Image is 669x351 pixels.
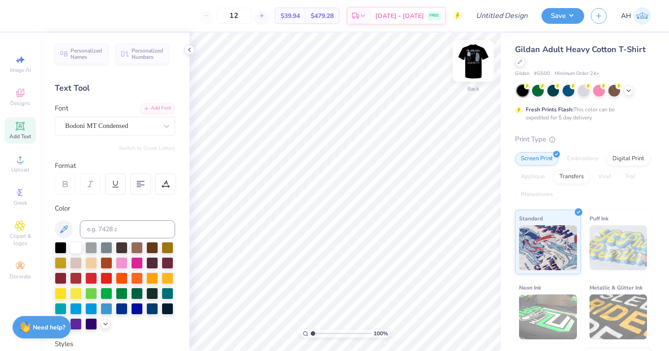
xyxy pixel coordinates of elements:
div: Rhinestones [515,188,559,202]
button: Switch to Greek Letters [119,145,175,152]
div: Back [467,85,479,93]
button: Save [541,8,584,24]
span: [DATE] - [DATE] [375,11,424,21]
div: Text Tool [55,82,175,94]
span: Clipart & logos [4,233,36,247]
span: Standard [519,214,543,223]
span: FREE [429,13,439,19]
div: Foil [620,170,641,184]
input: e.g. 7428 c [80,220,175,238]
div: Screen Print [515,152,559,166]
div: Applique [515,170,551,184]
div: Transfers [554,170,590,184]
img: Neon Ink [519,294,577,339]
span: Puff Ink [590,214,608,223]
strong: Fresh Prints Flash: [526,106,573,113]
div: Color [55,203,175,214]
span: $39.94 [281,11,300,21]
input: Untitled Design [469,7,535,25]
span: AH [621,11,631,21]
div: Vinyl [592,170,617,184]
div: Print Type [515,134,651,145]
div: Digital Print [607,152,650,166]
span: Personalized Numbers [132,48,163,60]
span: $479.28 [311,11,334,21]
span: Neon Ink [519,283,541,292]
span: # G500 [534,70,550,78]
span: Image AI [10,66,31,74]
div: This color can be expedited for 5 day delivery. [526,105,636,122]
span: Gildan Adult Heavy Cotton T-Shirt [515,44,646,55]
span: Decorate [9,273,31,280]
img: Allison Helms [634,7,651,25]
span: Add Text [9,133,31,140]
span: Metallic & Glitter Ink [590,283,643,292]
div: Add Font [140,103,175,114]
input: – – [216,8,251,24]
img: Back [455,43,491,79]
span: Personalized Names [70,48,102,60]
div: Format [55,161,176,171]
img: Puff Ink [590,225,647,270]
strong: Need help? [33,323,65,332]
label: Font [55,103,68,114]
div: Styles [55,339,175,349]
span: Upload [11,166,29,173]
span: Designs [10,100,30,107]
span: Greek [13,199,27,206]
img: Standard [519,225,577,270]
span: Minimum Order: 24 + [555,70,599,78]
span: Gildan [515,70,529,78]
a: AH [621,7,651,25]
div: Embroidery [561,152,604,166]
img: Metallic & Glitter Ink [590,294,647,339]
span: 100 % [374,329,388,338]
